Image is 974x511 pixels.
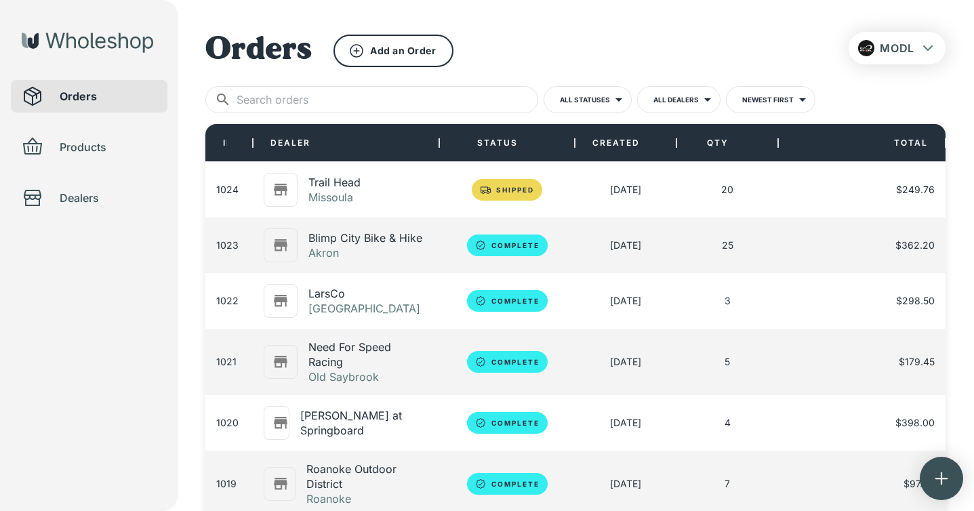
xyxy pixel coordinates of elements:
[610,477,641,491] div: 07/19/2025
[216,239,239,252] div: 1023
[237,86,538,113] input: Search orders
[778,124,946,162] div: TOTAL
[306,491,428,506] p: Roanoke
[725,477,730,491] div: 7
[308,190,361,205] p: Missoula
[60,139,157,155] span: Products
[864,134,883,152] button: Sort
[653,92,699,104] p: All Dealers
[11,182,167,214] div: Dealers
[306,462,428,491] p: Roanoke Outdoor District
[260,124,321,162] div: DEALER
[895,416,935,430] span: $398.00
[216,183,239,197] div: 1024
[610,239,641,252] div: 08/11/2025
[308,175,361,190] p: Trail Head
[582,124,651,162] div: CREATED
[610,416,641,430] div: 07/20/2025
[560,92,610,104] p: All Statuses
[466,124,529,162] div: STATUS
[22,33,153,53] img: Wholeshop logo
[11,80,167,113] div: Orders
[483,419,548,427] span: Complete
[439,124,575,162] div: STATUS
[216,477,237,491] div: 1019
[308,245,422,260] p: Akron
[216,355,237,369] div: 1021
[300,408,428,438] p: [PERSON_NAME] at Springboard
[212,124,234,162] div: ID
[488,186,542,194] span: Shipped
[610,355,641,369] div: 07/22/2025
[11,131,167,163] div: Products
[321,134,340,152] button: Sort
[308,286,420,301] p: LarsCo
[216,294,239,308] div: 1022
[725,294,731,308] div: 3
[895,239,935,252] span: $362.20
[722,239,733,252] div: 25
[308,369,428,384] p: Old Saybrook
[575,124,676,162] div: CREATED
[651,134,670,152] button: Sort
[725,416,731,430] div: 4
[742,92,794,104] p: Newest First
[858,40,874,56] img: sg4OPTHQoY-BF_24_Green_Glow_2.png
[483,241,548,249] span: Complete
[529,134,548,152] button: Sort
[896,183,935,197] span: $249.76
[216,416,239,430] div: 1020
[205,124,253,162] div: ID
[610,183,641,197] div: 08/12/2025
[205,32,312,70] h1: Orders
[333,35,453,67] button: Add an Order
[849,32,946,64] button: MODL
[610,294,641,308] div: 07/25/2025
[483,297,548,305] span: Complete
[60,190,157,206] span: Dealers
[883,124,939,162] div: TOTAL
[227,134,246,152] button: Sort
[721,183,733,197] div: 20
[483,358,548,366] span: Complete
[696,124,739,162] div: QTY
[308,340,428,369] p: Need For Speed Racing
[739,134,758,152] button: Sort
[308,230,422,245] p: Blimp City Bike & Hike
[899,355,935,369] span: $179.45
[60,88,157,104] span: Orders
[904,477,935,491] span: $97.44
[725,355,730,369] div: 5
[483,480,548,488] span: Complete
[896,294,935,308] span: $298.50
[308,301,420,316] p: [GEOGRAPHIC_DATA]
[253,124,439,162] div: DEALER
[880,41,914,55] span: MODL
[676,124,778,162] div: QTY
